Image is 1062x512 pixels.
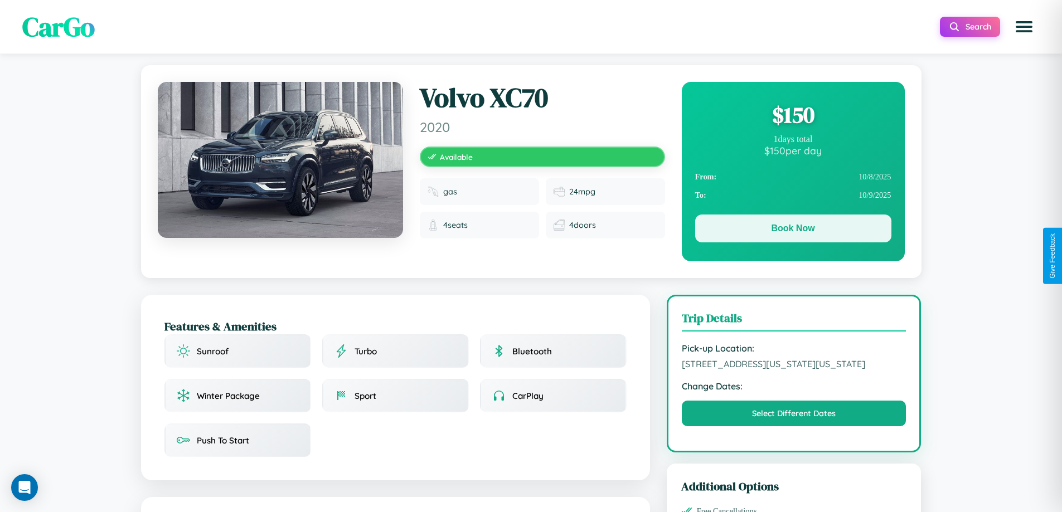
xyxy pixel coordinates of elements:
strong: From: [695,172,717,182]
span: [STREET_ADDRESS][US_STATE][US_STATE] [682,358,906,369]
button: Select Different Dates [682,401,906,426]
img: Doors [554,220,565,231]
span: Available [440,152,473,162]
strong: Pick-up Location: [682,343,906,354]
button: Search [940,17,1000,37]
span: Search [966,22,991,32]
span: gas [443,187,457,197]
strong: Change Dates: [682,381,906,392]
span: CarGo [22,8,95,45]
div: $ 150 per day [695,144,891,157]
span: 4 doors [569,220,596,230]
span: Turbo [355,346,377,357]
h1: Volvo XC70 [420,82,665,114]
span: Bluetooth [512,346,552,357]
h2: Features & Amenities [164,318,627,334]
h3: Additional Options [681,478,907,494]
span: 2020 [420,119,665,135]
div: 10 / 8 / 2025 [695,168,891,186]
div: $ 150 [695,100,891,130]
div: 10 / 9 / 2025 [695,186,891,204]
div: Open Intercom Messenger [11,474,38,501]
img: Volvo XC70 2020 [158,82,403,238]
span: 24 mpg [569,187,595,197]
div: 1 days total [695,134,891,144]
span: Winter Package [197,391,260,401]
div: Give Feedback [1049,233,1056,279]
span: 4 seats [443,220,468,230]
strong: To: [695,191,706,200]
img: Fuel type [428,186,439,197]
span: Sport [355,391,376,401]
img: Fuel efficiency [554,186,565,197]
button: Book Now [695,214,891,242]
span: CarPlay [512,391,544,401]
span: Sunroof [197,346,229,357]
button: Open menu [1008,11,1040,42]
h3: Trip Details [682,310,906,331]
span: Push To Start [197,435,249,446]
img: Seats [428,220,439,231]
